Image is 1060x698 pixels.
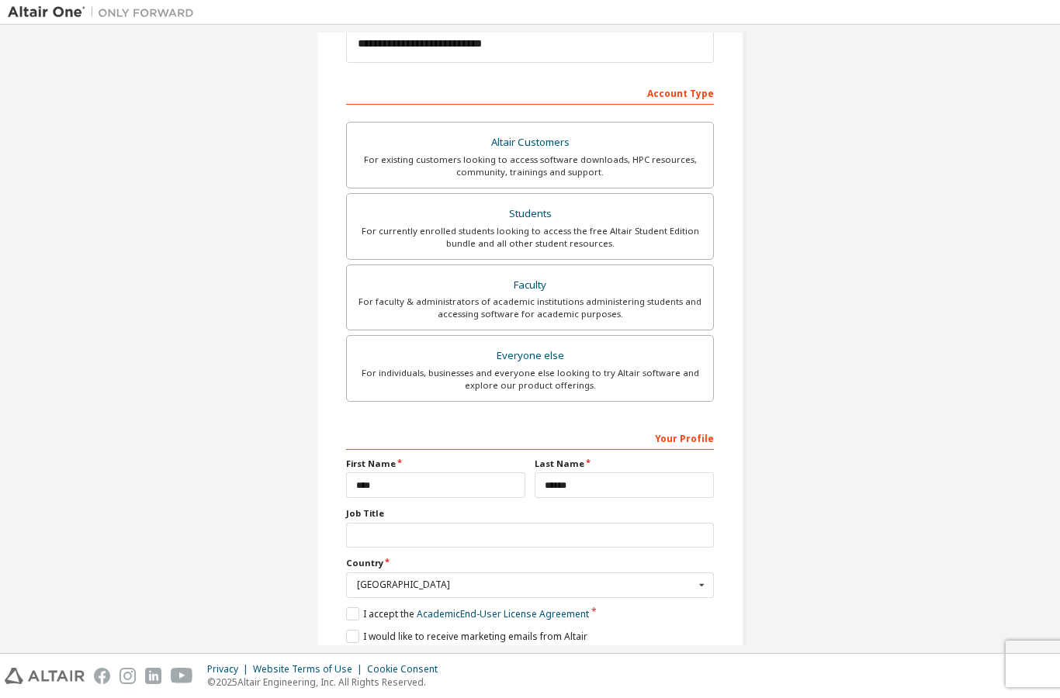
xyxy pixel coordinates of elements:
[207,663,253,676] div: Privacy
[145,668,161,684] img: linkedin.svg
[346,507,714,520] label: Job Title
[356,345,704,367] div: Everyone else
[356,225,704,250] div: For currently enrolled students looking to access the free Altair Student Edition bundle and all ...
[535,458,714,470] label: Last Name
[356,154,704,178] div: For existing customers looking to access software downloads, HPC resources, community, trainings ...
[356,367,704,392] div: For individuals, businesses and everyone else looking to try Altair software and explore our prod...
[356,203,704,225] div: Students
[8,5,202,20] img: Altair One
[346,607,589,620] label: I accept the
[346,630,587,643] label: I would like to receive marketing emails from Altair
[417,607,589,620] a: Academic End-User License Agreement
[346,557,714,569] label: Country
[120,668,136,684] img: instagram.svg
[356,132,704,154] div: Altair Customers
[94,668,110,684] img: facebook.svg
[356,275,704,296] div: Faculty
[5,668,85,684] img: altair_logo.svg
[253,663,367,676] div: Website Terms of Use
[346,425,714,450] div: Your Profile
[356,295,704,320] div: For faculty & administrators of academic institutions administering students and accessing softwa...
[171,668,193,684] img: youtube.svg
[346,80,714,105] div: Account Type
[357,580,695,589] div: [GEOGRAPHIC_DATA]
[367,663,447,676] div: Cookie Consent
[346,458,525,470] label: First Name
[207,676,447,689] p: © 2025 Altair Engineering, Inc. All Rights Reserved.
